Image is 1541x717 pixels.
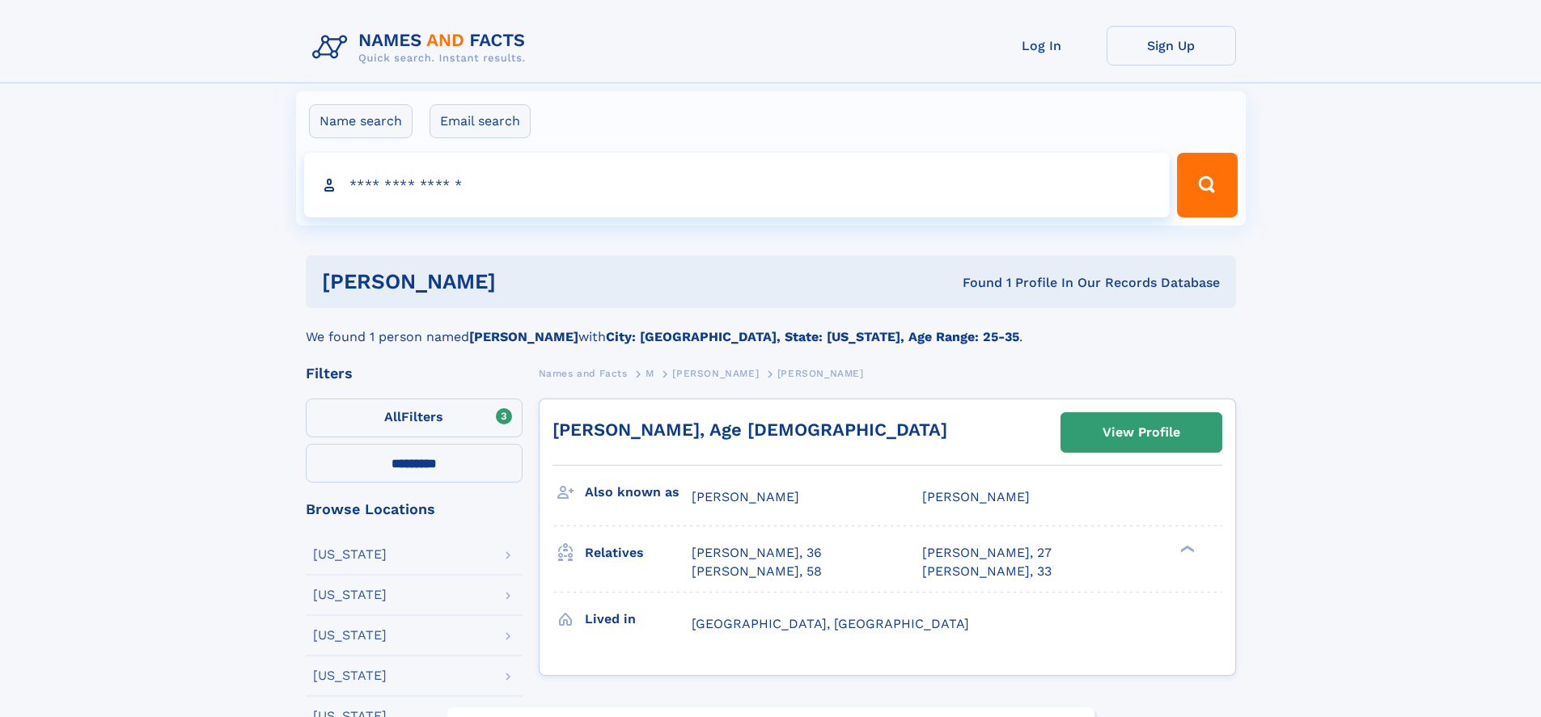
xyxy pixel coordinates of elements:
[306,399,523,437] label: Filters
[304,153,1171,217] input: search input
[469,329,578,344] b: [PERSON_NAME]
[922,563,1052,580] a: [PERSON_NAME], 33
[646,363,654,383] a: M
[1107,26,1236,65] a: Sign Up
[430,104,531,138] label: Email search
[646,368,654,379] span: M
[309,104,413,138] label: Name search
[606,329,1019,344] b: City: [GEOGRAPHIC_DATA], State: [US_STATE], Age Range: 25-35
[552,420,947,440] a: [PERSON_NAME], Age [DEMOGRAPHIC_DATA]
[306,308,1236,347] div: We found 1 person named with .
[585,539,692,567] h3: Relatives
[313,629,387,642] div: [US_STATE]
[1176,544,1196,555] div: ❯
[313,588,387,601] div: [US_STATE]
[384,409,401,424] span: All
[672,368,759,379] span: [PERSON_NAME]
[777,368,864,379] span: [PERSON_NAME]
[313,548,387,561] div: [US_STATE]
[322,272,730,292] h1: [PERSON_NAME]
[692,544,822,562] a: [PERSON_NAME], 36
[692,489,799,504] span: [PERSON_NAME]
[306,502,523,517] div: Browse Locations
[585,479,692,506] h3: Also known as
[1061,413,1221,452] a: View Profile
[692,563,822,580] a: [PERSON_NAME], 58
[977,26,1107,65] a: Log In
[1103,414,1180,451] div: View Profile
[306,26,539,70] img: Logo Names and Facts
[729,274,1220,292] div: Found 1 Profile In Our Records Database
[585,605,692,633] h3: Lived in
[306,366,523,381] div: Filters
[1177,153,1237,217] button: Search Button
[922,544,1052,562] a: [PERSON_NAME], 27
[313,669,387,682] div: [US_STATE]
[672,363,759,383] a: [PERSON_NAME]
[922,489,1030,504] span: [PERSON_NAME]
[539,363,628,383] a: Names and Facts
[692,616,969,631] span: [GEOGRAPHIC_DATA], [GEOGRAPHIC_DATA]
